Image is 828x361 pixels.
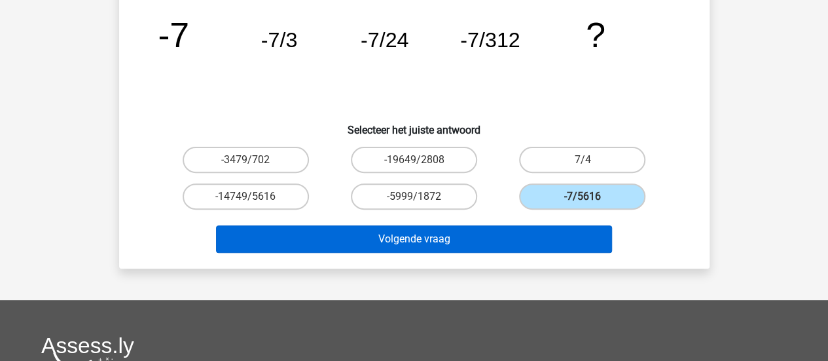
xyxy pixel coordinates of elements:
label: -14749/5616 [183,183,309,210]
tspan: -7 [158,15,189,54]
label: 7/4 [519,147,645,173]
h6: Selecteer het juiste antwoord [140,113,689,136]
tspan: ? [586,15,605,54]
label: -7/5616 [519,183,645,210]
label: -19649/2808 [351,147,477,173]
label: -3479/702 [183,147,309,173]
tspan: -7/24 [360,28,408,52]
tspan: -7/3 [261,28,297,52]
label: -5999/1872 [351,183,477,210]
tspan: -7/312 [460,28,520,52]
button: Volgende vraag [216,225,612,253]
